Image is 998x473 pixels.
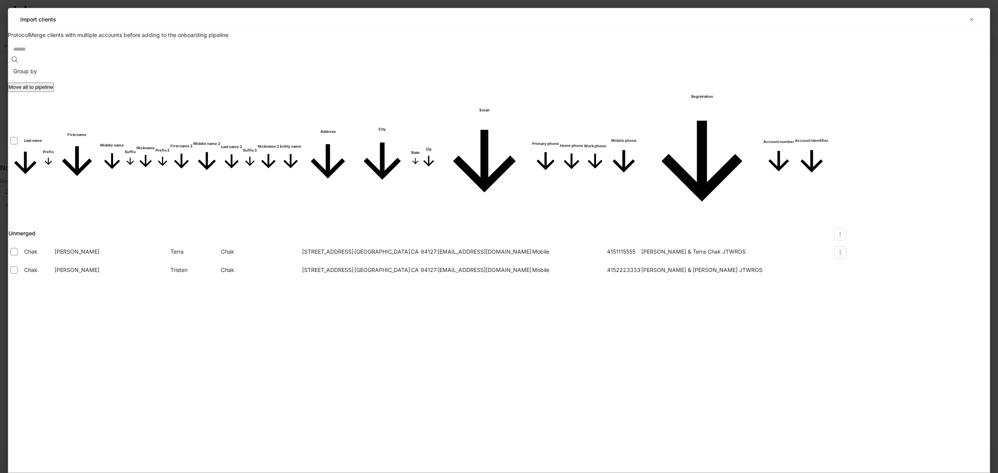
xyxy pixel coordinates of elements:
span: Primary phone [532,140,559,176]
h6: Address [302,128,354,136]
span: First name [55,131,99,185]
h6: Nickname [136,144,155,152]
h6: Entity name [280,143,301,150]
h6: City [354,125,410,133]
span: Prefix 2 [156,146,170,169]
h6: Prefix 2 [156,146,170,154]
span: Registration [641,93,763,223]
span: Account identifier [795,137,828,179]
h6: State [411,149,420,157]
td: Chak [9,261,42,279]
h6: Account identifier [795,137,828,145]
span: Suffix 2 [243,146,257,169]
span: Zip [421,145,437,170]
span: Nickname [136,144,155,171]
td: Chak [221,261,242,279]
td: Peter [55,243,99,260]
span: Prefix [43,148,54,168]
span: Account number [763,138,794,178]
h6: Home phone [560,142,583,150]
td: Tristen [170,261,193,279]
p: Protocol [8,31,29,39]
h5: Import clients [20,16,56,23]
span: Middle name 2 [193,140,220,176]
h6: First name 2 [170,142,193,150]
td: 4151115555 [607,243,641,260]
h6: Suffix [125,148,136,156]
span: Nickname 2 [258,143,279,173]
h6: Last name 2 [221,143,242,151]
span: Chak [24,248,37,256]
span: Last name 2 [221,143,242,173]
span: Email [437,106,531,209]
td: yeah@yahoo.com [437,243,531,260]
span: Work phone [584,142,606,173]
span: Last name [9,135,42,181]
td: Chak [221,243,242,260]
span: Suffix [125,148,136,168]
span: Middle name [100,141,124,174]
span: Last name [24,137,42,145]
h6: Nickname 2 [258,143,279,150]
span: State [411,149,420,167]
h6: Email [437,106,531,114]
td: 94127 [421,243,437,260]
td: Priscilla Chak & Tristen Chak JTWROS [641,261,763,279]
td: Peter Chak & Terra Chak JTWROS [641,243,763,260]
td: Priscilla [55,261,99,279]
h6: Registration [641,93,763,101]
h6: Middle name [100,141,124,149]
td: San Francisco [354,261,410,279]
td: 420 Colon Ave [302,243,354,260]
h6: Mobile phone [607,137,641,145]
td: CA [411,261,420,279]
h6: Account number [763,138,794,146]
td: Mobile [532,261,559,279]
h5: Unmerged [9,229,42,237]
span: Chak [24,266,37,274]
span: Entity name [280,143,301,173]
h6: Primary phone [532,140,559,148]
td: Yoo@yahoo.com [437,261,531,279]
button: Move all to pipeline [8,83,54,92]
td: 4152223333 [607,261,641,279]
td: CA [411,243,420,260]
td: Chak [9,243,42,260]
span: First name 2 [170,142,193,173]
td: 420 Colon Ave [302,261,354,279]
span: Home phone [560,142,583,174]
h6: First name [55,131,99,139]
div: Move all to pipeline [9,83,53,91]
p: Merge clients with multiple accounts before adding to the onboarding pipeline [29,31,228,39]
span: Address [302,128,354,188]
h6: Middle name 2 [193,140,220,148]
h6: Prefix [43,148,54,156]
td: Terra [170,243,193,260]
span: City [354,125,410,190]
h6: Zip [421,145,437,153]
span: Mobile phone [607,137,641,179]
td: 94127 [421,261,437,279]
h6: Work phone [584,142,606,150]
h6: Suffix 2 [243,146,257,154]
td: San Francisco [354,243,410,260]
td: Mobile [532,243,559,260]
